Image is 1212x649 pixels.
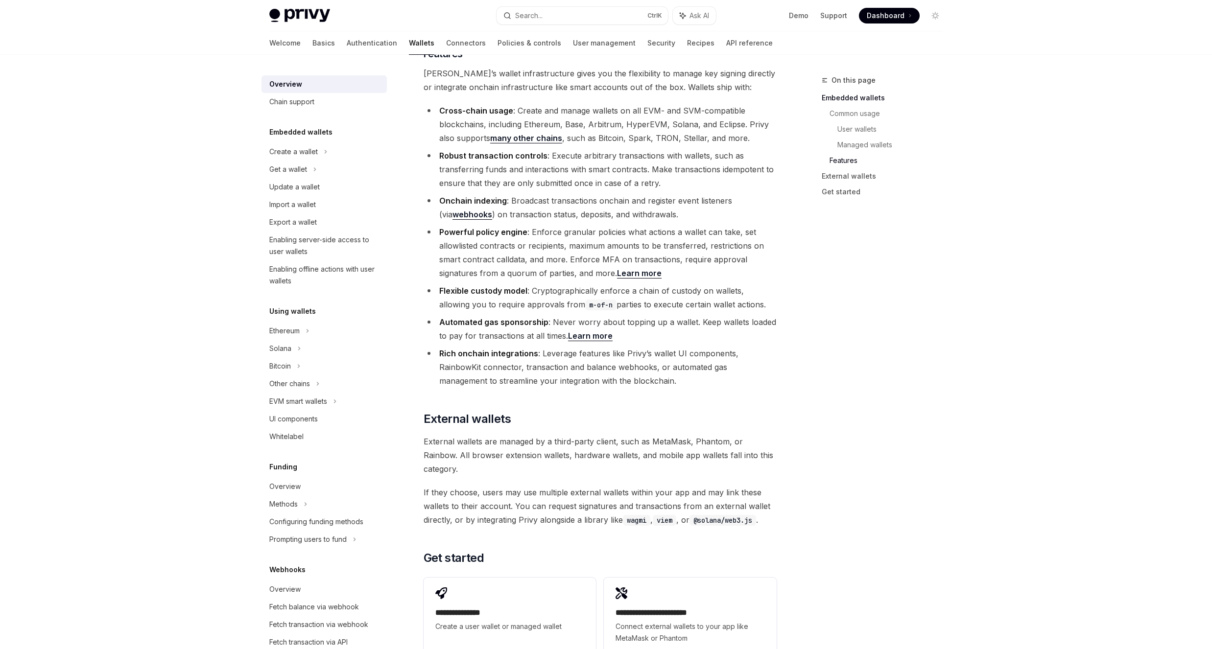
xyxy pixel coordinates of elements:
[439,196,507,206] strong: Onchain indexing
[439,106,513,116] strong: Cross-chain usage
[261,93,387,111] a: Chain support
[269,234,381,257] div: Enabling server-side access to user wallets
[424,67,777,94] span: [PERSON_NAME]’s wallet infrastructure gives you the flexibility to manage key signing directly or...
[424,435,777,476] span: External wallets are managed by a third-party client, such as MetaMask, Phantom, or Rainbow. All ...
[269,9,330,23] img: light logo
[269,583,301,595] div: Overview
[269,343,291,354] div: Solana
[269,305,316,317] h5: Using wallets
[269,413,318,425] div: UI components
[830,153,951,168] a: Features
[269,378,310,390] div: Other chains
[261,616,387,633] a: Fetch transaction via webhook
[435,621,584,632] span: Create a user wallet or managed wallet
[689,11,709,21] span: Ask AI
[439,151,547,161] strong: Robust transaction controls
[837,137,951,153] a: Managed wallets
[497,7,668,24] button: Search...CtrlK
[269,516,363,528] div: Configuring funding methods
[424,550,484,566] span: Get started
[573,31,636,55] a: User management
[859,8,920,23] a: Dashboard
[789,11,808,21] a: Demo
[617,268,662,278] a: Learn more
[623,515,650,526] code: wagmi
[498,31,561,55] a: Policies & controls
[347,31,397,55] a: Authentication
[269,325,300,337] div: Ethereum
[261,75,387,93] a: Overview
[269,78,302,90] div: Overview
[673,7,716,24] button: Ask AI
[832,74,876,86] span: On this page
[837,121,951,137] a: User wallets
[867,11,904,21] span: Dashboard
[424,194,777,221] li: : Broadcast transactions onchain and register event listeners (via ) on transaction status, depos...
[424,347,777,388] li: : Leverage features like Privy’s wallet UI components, RainbowKit connector, transaction and bala...
[269,163,307,175] div: Get a wallet
[568,331,613,341] a: Learn more
[261,231,387,260] a: Enabling server-side access to user wallets
[269,96,314,108] div: Chain support
[269,199,316,210] div: Import a wallet
[261,260,387,290] a: Enabling offline actions with user wallets
[424,411,511,427] span: External wallets
[424,486,777,527] span: If they choose, users may use multiple external wallets within your app and may link these wallet...
[439,348,538,358] strong: Rich onchain integrations
[269,431,304,442] div: Whitelabel
[439,227,527,237] strong: Powerful policy engine
[269,564,306,576] h5: Webhooks
[830,106,951,121] a: Common usage
[269,181,320,193] div: Update a wallet
[452,209,492,220] a: webhooks
[439,317,548,327] strong: Automated gas sponsorship
[490,133,562,143] a: many other chains
[269,601,359,613] div: Fetch balance via webhook
[424,225,777,280] li: : Enforce granular policies what actions a wallet can take, set allowlisted contracts or recipien...
[689,515,756,526] code: @solana/web3.js
[269,360,291,372] div: Bitcoin
[424,149,777,190] li: : Execute arbitrary transactions with wallets, such as transferring funds and interactions with s...
[269,461,297,473] h5: Funding
[261,410,387,428] a: UI components
[269,146,318,158] div: Create a wallet
[269,533,347,545] div: Prompting users to fund
[424,104,777,145] li: : Create and manage wallets on all EVM- and SVM-compatible blockchains, including Ethereum, Base,...
[653,515,676,526] code: viem
[269,31,301,55] a: Welcome
[439,286,527,296] strong: Flexible custody model
[261,598,387,616] a: Fetch balance via webhook
[424,284,777,311] li: : Cryptographically enforce a chain of custody on wallets, allowing you to require approvals from...
[822,90,951,106] a: Embedded wallets
[687,31,714,55] a: Recipes
[269,619,368,630] div: Fetch transaction via webhook
[261,178,387,196] a: Update a wallet
[822,184,951,200] a: Get started
[515,10,543,22] div: Search...
[261,213,387,231] a: Export a wallet
[927,8,943,23] button: Toggle dark mode
[261,196,387,213] a: Import a wallet
[820,11,847,21] a: Support
[261,513,387,531] a: Configuring funding methods
[269,636,348,648] div: Fetch transaction via API
[269,481,301,492] div: Overview
[269,216,317,228] div: Export a wallet
[409,31,434,55] a: Wallets
[424,315,777,343] li: : Never worry about topping up a wallet. Keep wallets loaded to pay for transactions at all times.
[616,621,764,644] span: Connect external wallets to your app like MetaMask or Phantom
[647,31,675,55] a: Security
[822,168,951,184] a: External wallets
[269,395,327,407] div: EVM smart wallets
[312,31,335,55] a: Basics
[261,478,387,495] a: Overview
[269,498,298,510] div: Methods
[585,300,617,310] code: m-of-n
[446,31,486,55] a: Connectors
[261,428,387,445] a: Whitelabel
[647,12,662,20] span: Ctrl K
[261,580,387,598] a: Overview
[269,126,333,138] h5: Embedded wallets
[726,31,773,55] a: API reference
[269,263,381,287] div: Enabling offline actions with user wallets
